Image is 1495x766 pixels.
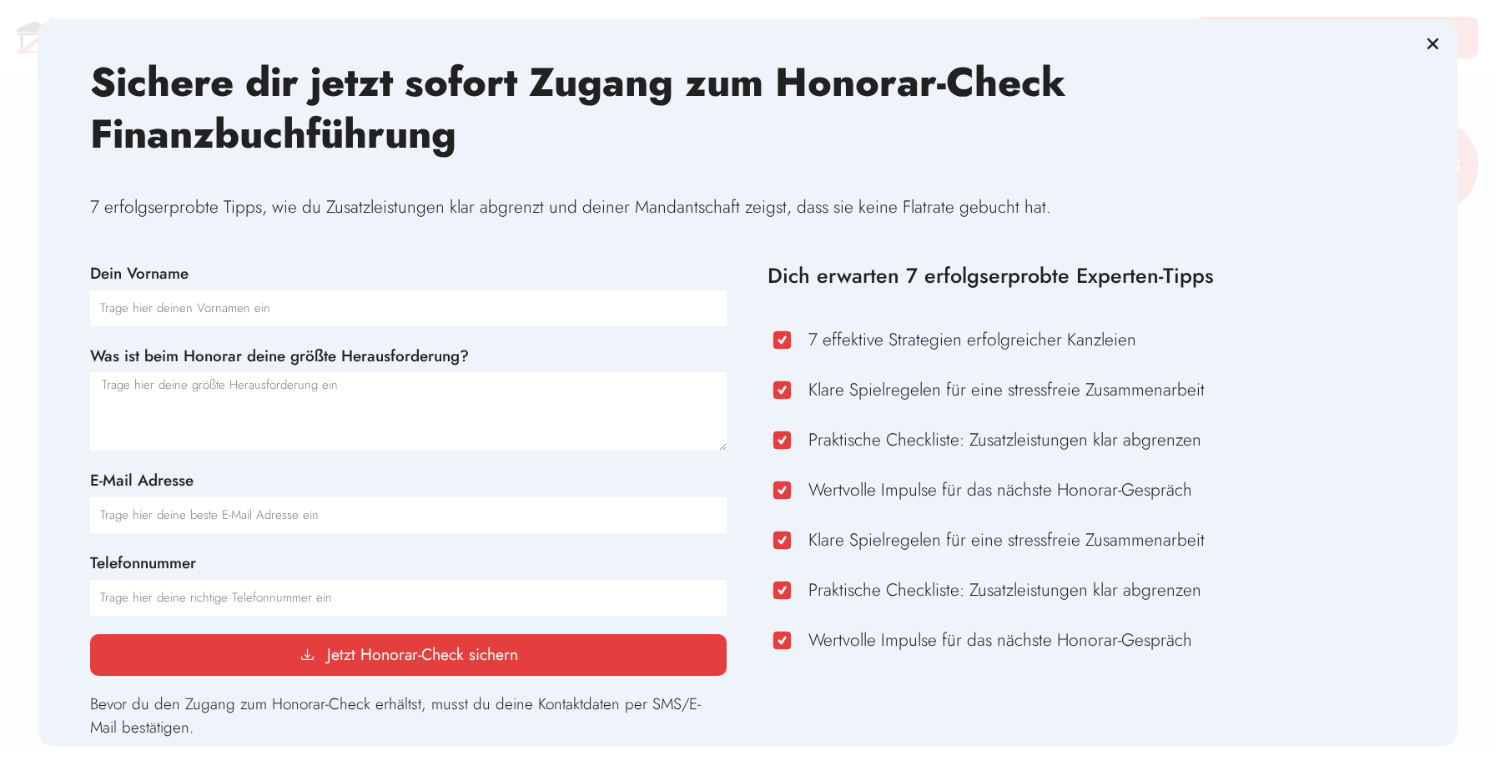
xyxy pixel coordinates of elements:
[804,577,1201,604] span: Praktische Checkliste: Zusatzleistungen klar abgrenzen
[90,290,727,327] input: Trage hier deinen Vornamen ein
[90,262,189,290] label: Dein Vorname
[90,469,194,496] label: E-Mail Adresse
[804,327,1136,354] span: 7 effektive Strategien erfolgreicher Kanzleien
[90,552,196,579] label: Telefonnummer
[804,377,1205,404] span: Klare Spielregelen für eine stressfreie Zusammenarbeit
[768,262,1404,290] h3: Dich erwarten 7 erfolgserprobte Experten-Tipps​
[90,497,727,534] input: Trage hier deine beste E-Mail Adresse ein
[90,580,727,617] input: Nur Nummern oder Telefon-Zeichen (#, -, *, etc) werden akzeptiert.
[804,527,1205,554] span: Klare Spielregelen für eine stressfreie Zusammenarbeit
[1425,36,1442,53] a: Close
[327,647,518,663] span: Jetzt Honorar-Check sichern
[804,477,1192,504] span: Wertvolle Impulse für das nächste Honorar-Gespräch
[90,345,469,372] label: Was ist beim Honorar deine größte Herausforderung?
[804,427,1201,454] span: Praktische Checkliste: Zusatzleistungen klar abgrenzen
[90,194,1404,221] p: 7 erfolgserprobte Tipps, wie du Zusatzleistungen klar abgrenzt und deiner Mandantschaft zeigst, d...
[90,634,727,676] button: Jetzt Honorar-Check sichern
[90,262,727,693] form: Honorar-Check
[90,693,727,740] p: Bevor du den Zugang zum Honorar-Check erhältst, musst du deine Kontaktdaten per SMS/E-Mail bestät...
[804,627,1192,654] span: Wertvolle Impulse für das nächste Honorar-Gespräch
[90,57,1404,161] h2: Sichere dir jetzt sofort Zugang zum Honorar-Check Finanzbuchführung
